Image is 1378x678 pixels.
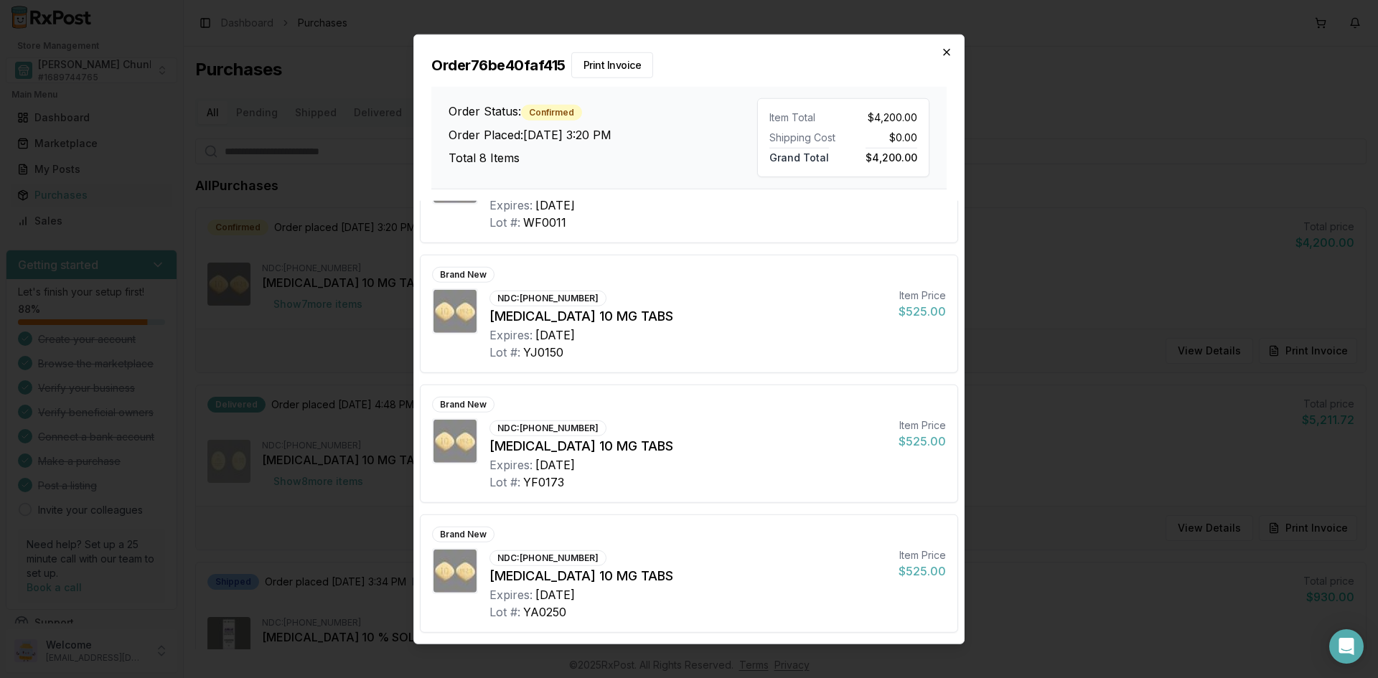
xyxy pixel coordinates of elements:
[489,565,887,585] div: [MEDICAL_DATA] 10 MG TABS
[489,343,520,360] div: Lot #:
[535,326,575,343] div: [DATE]
[449,149,757,166] h3: Total 8 Items
[521,105,582,121] div: Confirmed
[899,302,946,319] div: $525.00
[523,603,566,620] div: YA0250
[769,110,838,124] div: Item Total
[489,585,533,603] div: Expires:
[535,196,575,213] div: [DATE]
[489,420,606,435] div: NDC: [PHONE_NUMBER]
[431,52,947,77] h2: Order 76be40faf415
[899,547,946,562] div: Item Price
[535,456,575,473] div: [DATE]
[432,266,495,282] div: Brand New
[489,603,520,620] div: Lot #:
[769,147,829,163] span: Grand Total
[489,213,520,230] div: Lot #:
[523,213,566,230] div: WF0011
[489,290,606,306] div: NDC: [PHONE_NUMBER]
[449,103,757,121] h3: Order Status:
[489,550,606,565] div: NDC: [PHONE_NUMBER]
[433,289,477,332] img: Farxiga 10 MG TABS
[899,288,946,302] div: Item Price
[769,130,838,144] div: Shipping Cost
[432,396,495,412] div: Brand New
[849,130,917,144] div: $0.00
[489,456,533,473] div: Expires:
[899,432,946,449] div: $525.00
[489,473,520,490] div: Lot #:
[899,418,946,432] div: Item Price
[489,435,887,456] div: [MEDICAL_DATA] 10 MG TABS
[535,585,575,603] div: [DATE]
[899,562,946,579] div: $525.00
[523,473,564,490] div: YF0173
[449,126,757,143] h3: Order Placed: [DATE] 3:20 PM
[868,110,917,124] span: $4,200.00
[433,419,477,462] img: Farxiga 10 MG TABS
[571,52,654,77] button: Print Invoice
[433,549,477,592] img: Farxiga 10 MG TABS
[489,306,887,326] div: [MEDICAL_DATA] 10 MG TABS
[866,147,917,163] span: $4,200.00
[432,526,495,542] div: Brand New
[489,196,533,213] div: Expires:
[523,343,563,360] div: YJ0150
[489,326,533,343] div: Expires:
